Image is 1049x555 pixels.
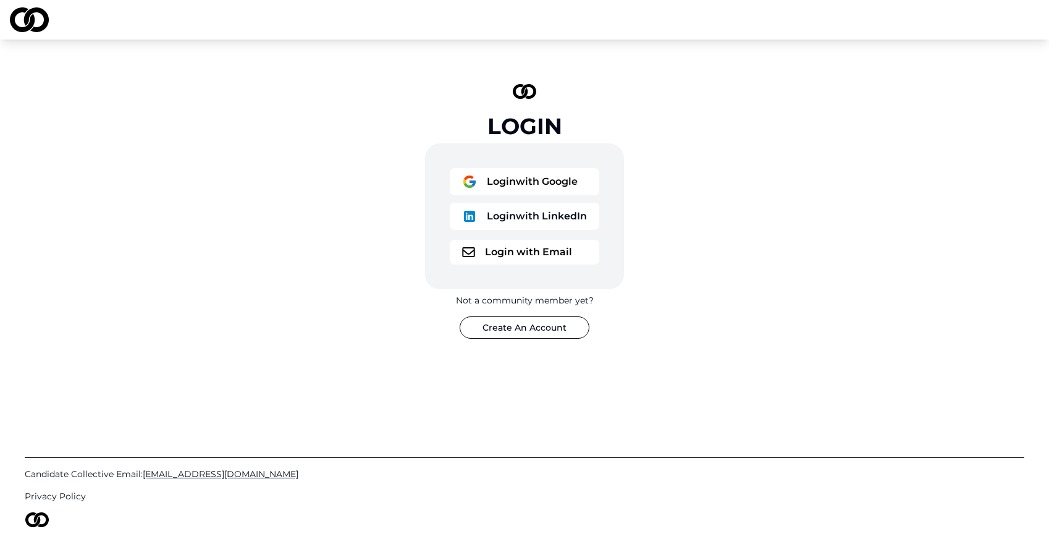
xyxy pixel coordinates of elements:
img: logo [462,209,477,224]
img: logo [462,174,477,189]
img: logo [462,247,475,257]
div: Not a community member yet? [456,294,594,307]
button: logoLoginwith Google [450,168,599,195]
button: logoLoginwith LinkedIn [450,203,599,230]
img: logo [25,512,49,527]
span: [EMAIL_ADDRESS][DOMAIN_NAME] [143,468,298,480]
button: logoLogin with Email [450,240,599,265]
a: Candidate Collective Email:[EMAIL_ADDRESS][DOMAIN_NAME] [25,468,1024,480]
img: logo [513,84,536,99]
div: Login [487,114,562,138]
button: Create An Account [460,316,589,339]
img: logo [10,7,49,32]
a: Privacy Policy [25,490,1024,502]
